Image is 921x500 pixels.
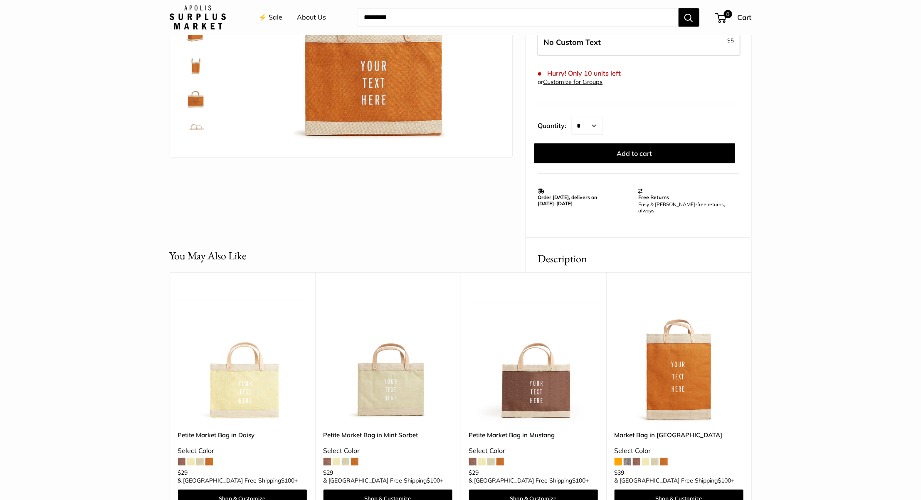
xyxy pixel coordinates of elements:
span: & [GEOGRAPHIC_DATA] Free Shipping + [469,478,589,483]
h2: Description [538,251,739,267]
h2: You May Also Like [170,248,247,264]
span: $39 [615,469,625,476]
img: Petite Market Bag in Cognac [183,118,209,145]
a: Petite Market Bag in DaisyPetite Market Bag in Daisy [178,293,307,422]
span: No Custom Text [544,37,601,47]
div: Select Color [615,445,743,457]
div: Select Color [323,445,452,457]
a: Petite Market Bag in Mint SorbetPetite Market Bag in Mint Sorbet [323,293,452,422]
a: Petite Market Bag in Mustang [469,430,598,440]
input: Search... [358,8,679,27]
span: & [GEOGRAPHIC_DATA] Free Shipping + [615,478,735,483]
a: Petite Market Bag in MustangPetite Market Bag in Mustang [469,293,598,422]
img: Petite Market Bag in Daisy [178,293,307,422]
a: Market Bag in [GEOGRAPHIC_DATA] [615,430,743,440]
span: $29 [323,469,333,476]
a: 0 Cart [716,11,752,24]
label: Quantity: [538,114,572,135]
img: Petite Market Bag in Mint Sorbet [323,293,452,422]
span: $100 [427,477,440,484]
img: Petite Market Bag in Cognac [183,52,209,78]
p: Easy & [PERSON_NAME]-free returns, always [638,201,735,214]
div: Select Color [178,445,307,457]
img: Market Bag in Cognac [615,293,743,422]
span: Cart [738,13,752,22]
img: Petite Market Bag in Mustang [469,293,598,422]
a: About Us [297,11,326,24]
img: Petite Market Bag in Cognac [183,85,209,111]
span: - [725,35,734,45]
div: or [538,76,603,88]
a: Petite Market Bag in Cognac [181,83,211,113]
a: Petite Market Bag in Mint Sorbet [323,430,452,440]
span: $29 [469,469,479,476]
span: & [GEOGRAPHIC_DATA] Free Shipping + [323,478,444,483]
a: Petite Market Bag in Cognac [181,116,211,146]
button: Add to cart [534,143,735,163]
span: 0 [723,10,732,18]
label: Leave Blank [537,29,741,56]
span: $5 [728,37,734,44]
a: ⚡️ Sale [259,11,283,24]
a: Market Bag in CognacMarket Bag in Cognac [615,293,743,422]
span: $100 [573,477,586,484]
strong: Free Returns [638,194,669,200]
span: $100 [718,477,731,484]
strong: Order [DATE], delivers on [DATE]–[DATE] [538,194,598,207]
span: & [GEOGRAPHIC_DATA] Free Shipping + [178,478,298,483]
button: Search [679,8,699,27]
a: Customize for Groups [543,78,603,86]
a: Petite Market Bag in Daisy [178,430,307,440]
span: $100 [281,477,295,484]
img: Apolis: Surplus Market [170,5,226,30]
a: Petite Market Bag in Cognac [181,50,211,80]
div: Select Color [469,445,598,457]
span: $29 [178,469,188,476]
span: Hurry! Only 10 units left [538,69,621,77]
